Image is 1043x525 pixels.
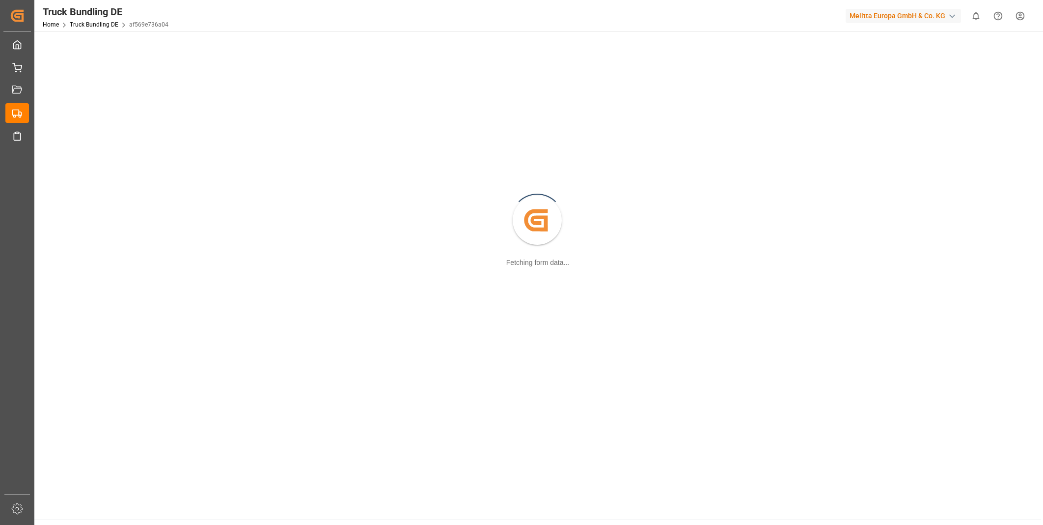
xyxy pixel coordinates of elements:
div: Truck Bundling DE [43,4,168,19]
a: Truck Bundling DE [70,21,118,28]
div: Fetching form data... [506,258,569,268]
button: Help Center [987,5,1009,27]
button: Melitta Europa GmbH & Co. KG [846,6,965,25]
div: Melitta Europa GmbH & Co. KG [846,9,961,23]
a: Home [43,21,59,28]
button: show 0 new notifications [965,5,987,27]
